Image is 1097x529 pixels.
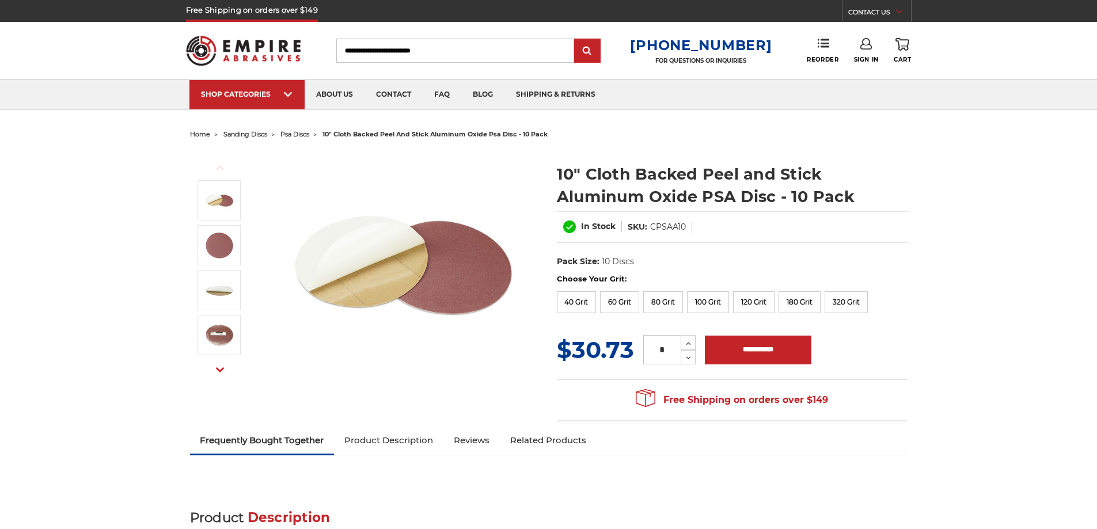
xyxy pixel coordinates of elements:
[206,357,234,382] button: Next
[848,6,911,22] a: CONTACT US
[206,155,234,180] button: Previous
[602,256,634,268] dd: 10 Discs
[854,56,879,63] span: Sign In
[628,221,647,233] dt: SKU:
[305,80,365,109] a: about us
[581,221,616,231] span: In Stock
[443,428,500,453] a: Reviews
[205,321,234,349] img: clothed backed AOX PSA - 10 Pack
[557,273,908,285] label: Choose Your Grit:
[423,80,461,109] a: faq
[280,130,309,138] a: psa discs
[807,38,838,63] a: Reorder
[576,40,599,63] input: Submit
[334,428,443,453] a: Product Description
[223,130,267,138] a: sanding discs
[461,80,504,109] a: blog
[500,428,597,453] a: Related Products
[201,90,293,98] div: SHOP CATEGORIES
[190,509,244,526] span: Product
[650,221,686,233] dd: CPSAA10
[186,28,301,73] img: Empire Abrasives
[807,56,838,63] span: Reorder
[365,80,423,109] a: contact
[894,56,911,63] span: Cart
[557,336,634,364] span: $30.73
[248,509,331,526] span: Description
[894,38,911,63] a: Cart
[630,37,772,54] a: [PHONE_NUMBER]
[289,151,519,381] img: 10 inch Aluminum Oxide PSA Sanding Disc with Cloth Backing
[205,276,234,305] img: sticky backed sanding disc
[630,57,772,64] p: FOR QUESTIONS OR INQUIRIES
[504,80,607,109] a: shipping & returns
[557,163,908,208] h1: 10" Cloth Backed Peel and Stick Aluminum Oxide PSA Disc - 10 Pack
[636,389,828,412] span: Free Shipping on orders over $149
[322,130,548,138] span: 10" cloth backed peel and stick aluminum oxide psa disc - 10 pack
[205,186,234,215] img: 10 inch Aluminum Oxide PSA Sanding Disc with Cloth Backing
[190,428,335,453] a: Frequently Bought Together
[190,130,210,138] a: home
[557,256,599,268] dt: Pack Size:
[205,231,234,260] img: peel and stick psa aluminum oxide disc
